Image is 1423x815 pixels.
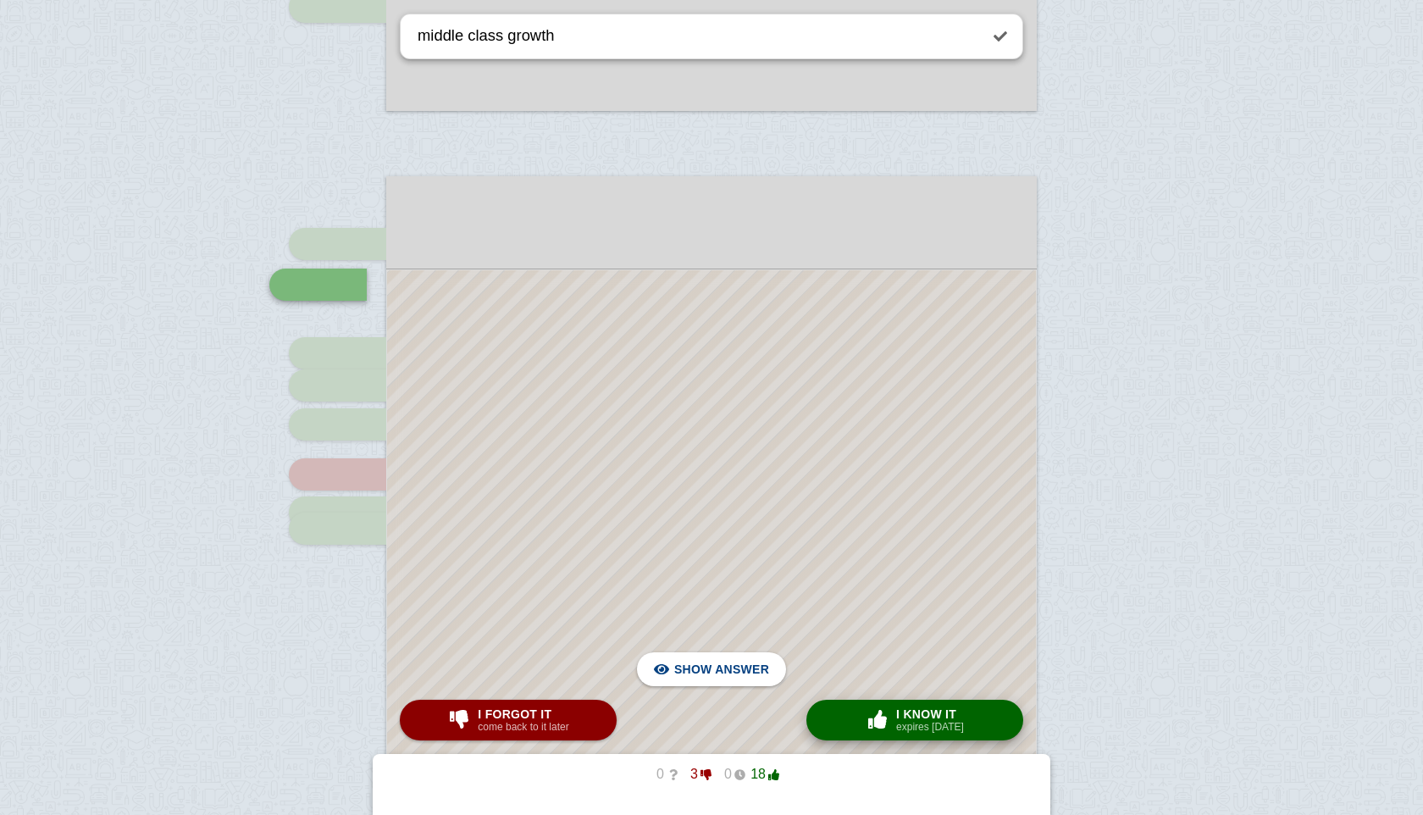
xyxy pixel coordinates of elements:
[896,707,964,721] span: I know it
[711,767,745,782] span: 0
[478,721,568,733] small: come back to it later
[806,700,1023,740] button: I know itexpires [DATE]
[414,14,978,58] textarea: middle class growth
[478,707,568,721] span: I forgot it
[400,700,617,740] button: I forgot itcome back to it later
[637,652,786,686] button: Show answer
[896,721,964,733] small: expires [DATE]
[678,767,711,782] span: 3
[644,767,678,782] span: 0
[674,651,769,688] span: Show answer
[630,761,793,788] button: 03018
[745,767,779,782] span: 18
